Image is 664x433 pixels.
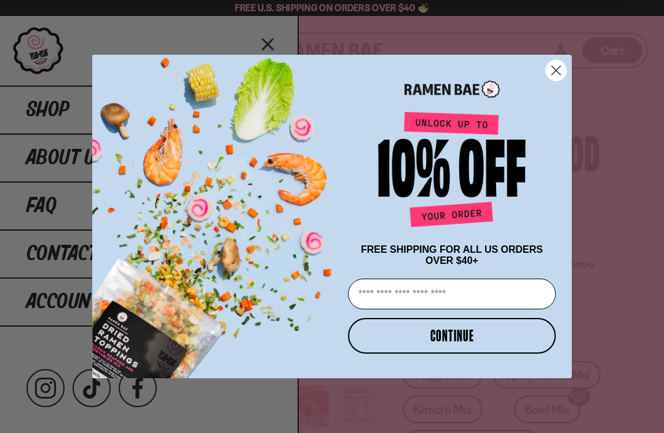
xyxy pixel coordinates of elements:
[348,318,556,354] button: CONTINUE
[361,244,543,266] span: FREE SHIPPING FOR ALL US ORDERS OVER $40+
[92,44,343,378] img: ce7035ce-2e49-461c-ae4b-8ade7372f32c.png
[375,111,529,232] img: Unlock up to 10% off
[405,79,500,100] img: Ramen Bae Logo
[545,60,567,81] button: Close dialog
